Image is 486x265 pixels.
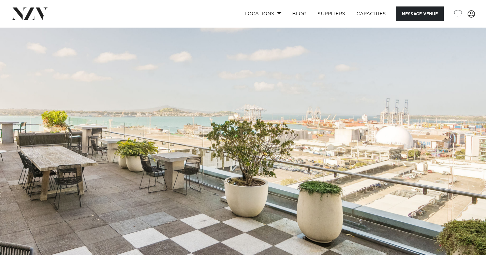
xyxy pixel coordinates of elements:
a: SUPPLIERS [312,6,351,21]
a: BLOG [287,6,312,21]
a: Locations [239,6,287,21]
button: Message Venue [396,6,444,21]
img: nzv-logo.png [11,7,48,20]
a: Capacities [351,6,392,21]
